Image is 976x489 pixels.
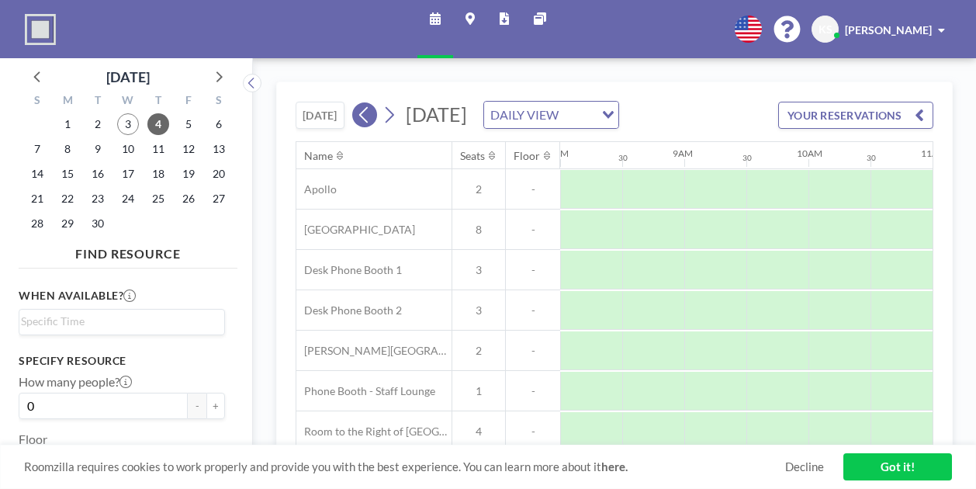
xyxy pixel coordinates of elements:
span: - [506,182,560,196]
span: [DATE] [406,102,467,126]
div: T [143,92,173,112]
span: Wednesday, September 24, 2025 [117,188,139,210]
span: [GEOGRAPHIC_DATA] [296,223,415,237]
span: Monday, September 29, 2025 [57,213,78,234]
span: Wednesday, September 17, 2025 [117,163,139,185]
img: organization-logo [25,14,56,45]
span: 3 [452,303,505,317]
span: Tuesday, September 9, 2025 [87,138,109,160]
span: - [506,344,560,358]
span: 2 [452,344,505,358]
span: Friday, September 5, 2025 [178,113,199,135]
span: Friday, September 26, 2025 [178,188,199,210]
div: S [22,92,53,112]
button: - [188,393,206,419]
span: Sunday, September 21, 2025 [26,188,48,210]
span: - [506,263,560,277]
span: - [506,303,560,317]
div: 11AM [921,147,947,159]
span: Saturday, September 27, 2025 [208,188,230,210]
label: How many people? [19,374,132,390]
span: 3 [452,263,505,277]
span: 1 [452,384,505,398]
span: Roomzilla requires cookies to work properly and provide you with the best experience. You can lea... [24,460,785,474]
span: 4 [452,425,505,439]
span: Thursday, September 4, 2025 [147,113,169,135]
span: Tuesday, September 23, 2025 [87,188,109,210]
div: 30 [867,153,876,163]
span: Tuesday, September 2, 2025 [87,113,109,135]
span: - [506,384,560,398]
span: Desk Phone Booth 2 [296,303,402,317]
a: Decline [785,460,824,474]
span: Tuesday, September 30, 2025 [87,213,109,234]
span: KS [819,23,832,36]
span: Saturday, September 20, 2025 [208,163,230,185]
input: Search for option [563,105,593,125]
button: + [206,393,225,419]
div: F [173,92,203,112]
span: Friday, September 12, 2025 [178,138,199,160]
div: Search for option [19,310,224,333]
span: 2 [452,182,505,196]
span: Wednesday, September 10, 2025 [117,138,139,160]
div: T [83,92,113,112]
span: Saturday, September 13, 2025 [208,138,230,160]
div: Seats [460,149,485,163]
span: - [506,223,560,237]
span: Desk Phone Booth 1 [296,263,402,277]
span: Thursday, September 11, 2025 [147,138,169,160]
span: Wednesday, September 3, 2025 [117,113,139,135]
span: Sunday, September 7, 2025 [26,138,48,160]
div: Floor [514,149,540,163]
span: [PERSON_NAME] [845,23,932,36]
div: 10AM [797,147,822,159]
span: Monday, September 22, 2025 [57,188,78,210]
h3: Specify resource [19,354,225,368]
div: Name [304,149,333,163]
span: - [506,425,560,439]
span: Monday, September 15, 2025 [57,163,78,185]
div: W [113,92,144,112]
div: Search for option [484,102,618,128]
span: Friday, September 19, 2025 [178,163,199,185]
span: Sunday, September 28, 2025 [26,213,48,234]
a: here. [601,460,628,473]
span: Tuesday, September 16, 2025 [87,163,109,185]
span: Room to the Right of [GEOGRAPHIC_DATA] [296,425,452,439]
div: 9AM [673,147,693,159]
button: [DATE] [296,102,344,129]
div: S [203,92,234,112]
span: Thursday, September 25, 2025 [147,188,169,210]
span: Sunday, September 14, 2025 [26,163,48,185]
input: Search for option [21,313,216,330]
span: Monday, September 8, 2025 [57,138,78,160]
span: Saturday, September 6, 2025 [208,113,230,135]
button: YOUR RESERVATIONS [778,102,933,129]
div: 30 [742,153,752,163]
span: Monday, September 1, 2025 [57,113,78,135]
span: Phone Booth - Staff Lounge [296,384,435,398]
div: M [53,92,83,112]
span: [PERSON_NAME][GEOGRAPHIC_DATA] [296,344,452,358]
label: Floor [19,432,47,447]
span: 8 [452,223,505,237]
span: DAILY VIEW [487,105,562,125]
div: 30 [618,153,628,163]
span: Thursday, September 18, 2025 [147,163,169,185]
span: Apollo [296,182,337,196]
div: [DATE] [106,66,150,88]
a: Got it! [843,453,952,480]
h4: FIND RESOURCE [19,240,237,262]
